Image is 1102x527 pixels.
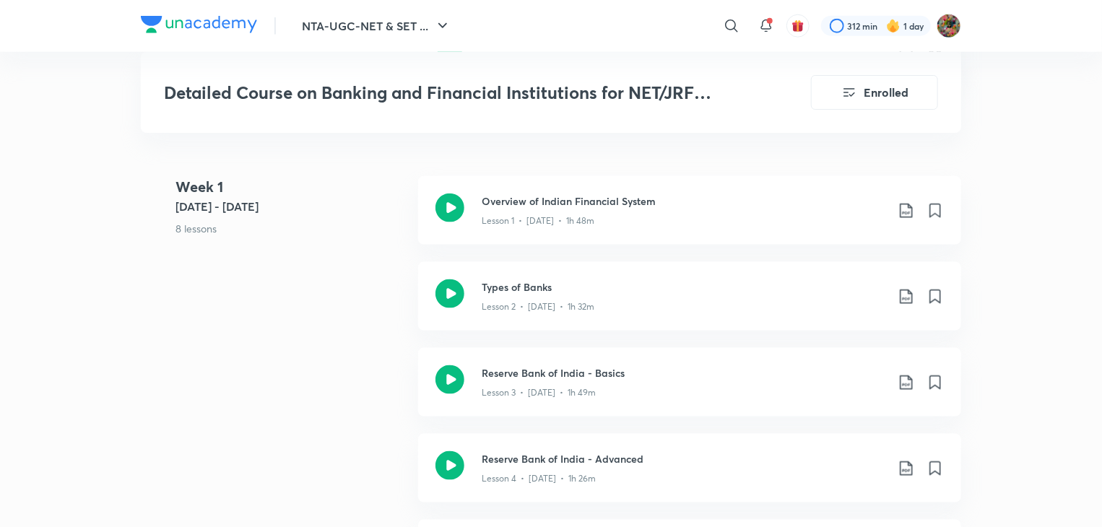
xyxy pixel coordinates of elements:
h3: Types of Banks [482,279,886,295]
p: Lesson 1 • [DATE] • 1h 48m [482,214,594,227]
h4: Week 1 [175,176,407,198]
img: streak [886,19,901,33]
a: Reserve Bank of India - AdvancedLesson 4 • [DATE] • 1h 26m [418,434,961,520]
a: Company Logo [141,16,257,37]
a: Types of BanksLesson 2 • [DATE] • 1h 32m [418,262,961,348]
h3: Reserve Bank of India - Advanced [482,451,886,466]
img: Company Logo [141,16,257,33]
h3: Overview of Indian Financial System [482,193,886,209]
p: Lesson 3 • [DATE] • 1h 49m [482,386,596,399]
img: Kumkum Bhamra [937,14,961,38]
button: Enrolled [811,75,938,110]
p: 8 lessons [175,221,407,236]
p: Lesson 2 • [DATE] • 1h 32m [482,300,594,313]
a: Overview of Indian Financial SystemLesson 1 • [DATE] • 1h 48m [418,176,961,262]
h3: Reserve Bank of India - Basics [482,365,886,380]
p: Lesson 4 • [DATE] • 1h 26m [482,472,596,485]
a: Reserve Bank of India - BasicsLesson 3 • [DATE] • 1h 49m [418,348,961,434]
button: NTA-UGC-NET & SET ... [293,12,460,40]
h3: Detailed Course on Banking and Financial Institutions for NET/JRF [DATE] [164,82,729,103]
button: avatar [786,14,810,38]
img: avatar [791,19,804,32]
h5: [DATE] - [DATE] [175,198,407,215]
